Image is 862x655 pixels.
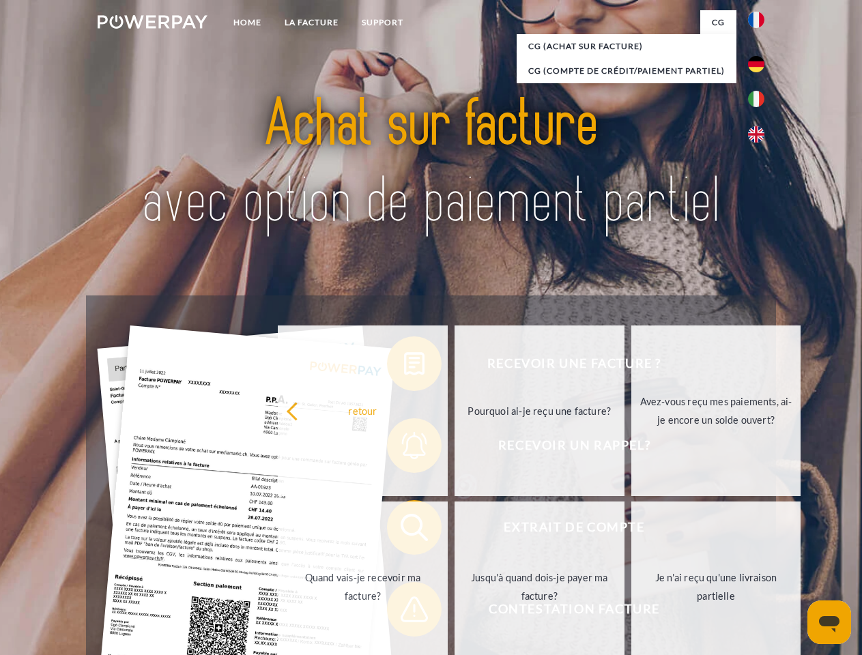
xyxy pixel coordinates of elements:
[807,600,851,644] iframe: Bouton de lancement de la fenêtre de messagerie
[286,568,440,605] div: Quand vais-je recevoir ma facture?
[748,126,764,143] img: en
[748,56,764,72] img: de
[640,568,793,605] div: Je n'ai reçu qu'une livraison partielle
[517,34,736,59] a: CG (achat sur facture)
[640,392,793,429] div: Avez-vous reçu mes paiements, ai-je encore un solde ouvert?
[130,65,732,261] img: title-powerpay_fr.svg
[286,401,440,420] div: retour
[748,91,764,107] img: it
[222,10,273,35] a: Home
[700,10,736,35] a: CG
[463,568,616,605] div: Jusqu'à quand dois-je payer ma facture?
[631,325,801,496] a: Avez-vous reçu mes paiements, ai-je encore un solde ouvert?
[273,10,350,35] a: LA FACTURE
[463,401,616,420] div: Pourquoi ai-je reçu une facture?
[517,59,736,83] a: CG (Compte de crédit/paiement partiel)
[748,12,764,28] img: fr
[350,10,415,35] a: Support
[98,15,207,29] img: logo-powerpay-white.svg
